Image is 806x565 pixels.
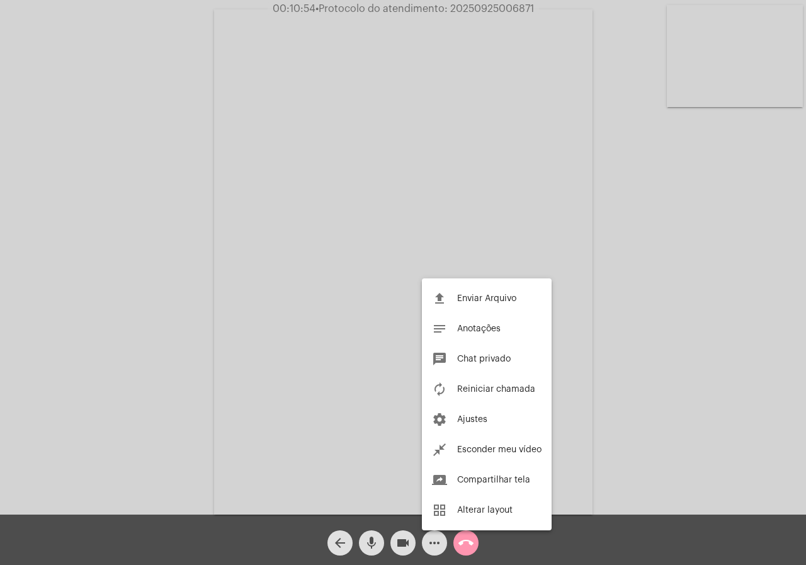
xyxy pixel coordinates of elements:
[457,445,542,454] span: Esconder meu vídeo
[432,503,447,518] mat-icon: grid_view
[457,324,501,333] span: Anotações
[457,294,516,303] span: Enviar Arquivo
[432,412,447,427] mat-icon: settings
[432,442,447,457] mat-icon: close_fullscreen
[432,382,447,397] mat-icon: autorenew
[457,355,511,363] span: Chat privado
[432,472,447,488] mat-icon: screen_share
[457,385,535,394] span: Reiniciar chamada
[457,415,487,424] span: Ajustes
[432,291,447,306] mat-icon: file_upload
[432,351,447,367] mat-icon: chat
[457,476,530,484] span: Compartilhar tela
[457,506,513,515] span: Alterar layout
[432,321,447,336] mat-icon: notes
